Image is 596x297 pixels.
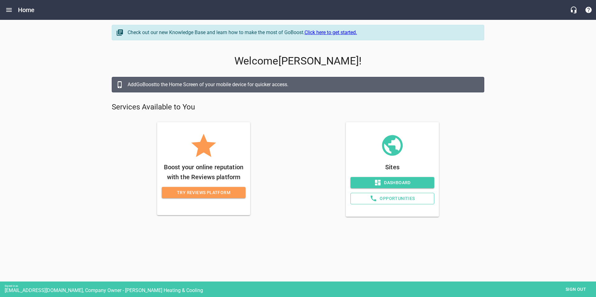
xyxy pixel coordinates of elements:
button: Sign out [560,284,591,295]
p: Boost your online reputation with the Reviews platform [162,162,246,182]
span: Dashboard [355,179,429,187]
span: Try Reviews Platform [167,189,241,197]
button: Live Chat [566,2,581,17]
div: Check out our new Knowledge Base and learn how to make the most of GoBoost. [128,29,478,36]
button: Open drawer [2,2,16,17]
a: AddGoBoostto the Home Screen of your mobile device for quicker access. [112,77,484,92]
a: Click here to get started. [305,29,357,35]
span: Opportunities [356,195,429,202]
p: Sites [350,162,434,172]
a: Try Reviews Platform [162,187,246,198]
p: Services Available to You [112,102,484,112]
p: Welcome [PERSON_NAME] ! [112,55,484,67]
div: Signed in as [5,285,596,287]
div: [EMAIL_ADDRESS][DOMAIN_NAME], Company Owner - [PERSON_NAME] Heating & Cooling [5,287,596,293]
a: Opportunities [350,193,434,204]
a: Dashboard [350,177,434,188]
button: Support Portal [581,2,596,17]
h6: Home [18,5,35,15]
span: Sign out [563,286,589,293]
div: Add GoBoost to the Home Screen of your mobile device for quicker access. [128,81,478,88]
